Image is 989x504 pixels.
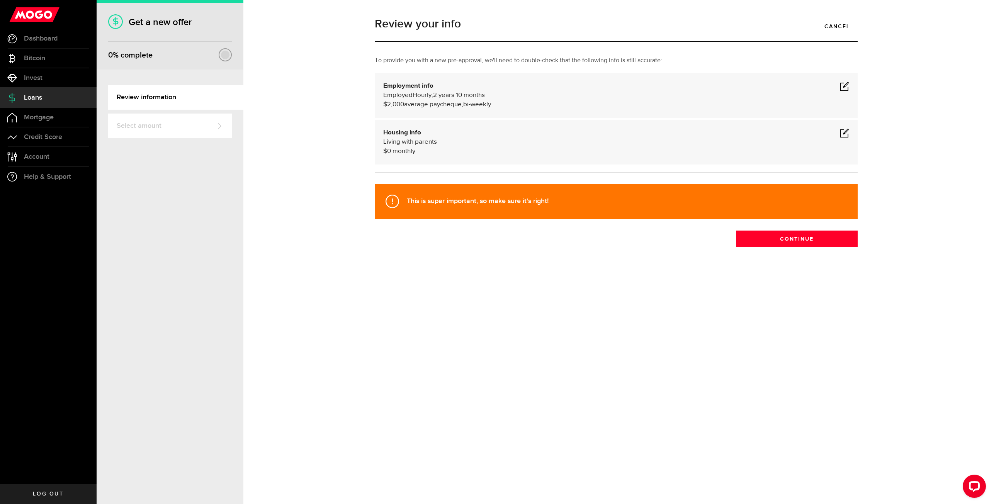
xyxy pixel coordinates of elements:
[108,48,153,62] div: % complete
[108,114,232,138] a: Select amount
[375,18,858,30] h1: Review your info
[383,148,387,154] span: $
[957,472,989,504] iframe: LiveChat chat widget
[387,148,391,154] span: 0
[383,83,433,89] b: Employment info
[463,101,491,108] span: bi-weekly
[432,92,433,98] span: ,
[24,134,62,141] span: Credit Score
[413,92,432,98] span: Hourly
[24,173,71,180] span: Help & Support
[24,55,45,62] span: Bitcoin
[108,85,243,110] a: Review information
[24,114,54,121] span: Mortgage
[383,139,437,145] span: Living with parents
[24,153,49,160] span: Account
[407,197,549,205] strong: This is super important, so make sure it's right!
[108,51,113,60] span: 0
[383,101,404,108] span: $2,000
[24,35,58,42] span: Dashboard
[108,17,232,28] h1: Get a new offer
[817,18,858,34] a: Cancel
[24,75,42,81] span: Invest
[24,94,42,101] span: Loans
[33,491,63,497] span: Log out
[383,129,421,136] b: Housing info
[375,56,858,65] p: To provide you with a new pre-approval, we'll need to double-check that the following info is sti...
[736,231,858,247] button: Continue
[404,101,463,108] span: average paycheque,
[383,92,413,98] span: Employed
[433,92,485,98] span: 2 years 10 months
[393,148,415,154] span: monthly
